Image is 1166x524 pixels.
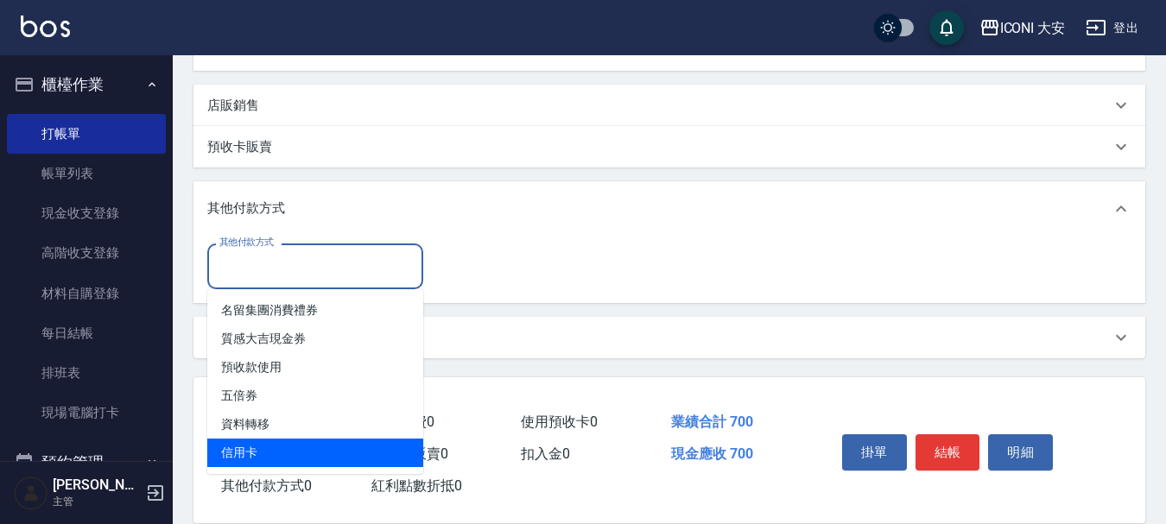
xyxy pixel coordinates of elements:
[7,353,166,393] a: 排班表
[7,393,166,432] a: 現場電腦打卡
[1079,12,1145,44] button: 登出
[973,10,1073,46] button: ICONI 大安
[53,477,141,494] h5: [PERSON_NAME]
[7,154,166,193] a: 帳單列表
[521,445,570,462] span: 扣入金 0
[207,296,423,325] span: 名留集團消費禮券
[193,126,1145,167] div: 預收卡販賣
[221,477,312,494] span: 其他付款方式 0
[1000,17,1066,39] div: ICONI 大安
[7,62,166,107] button: 櫃檯作業
[21,16,70,37] img: Logo
[929,10,964,45] button: save
[207,410,423,439] span: 資料轉移
[207,138,272,156] p: 預收卡販賣
[7,114,166,154] a: 打帳單
[219,236,274,249] label: 其他付款方式
[842,434,907,470] button: 掛單
[207,199,294,218] p: 其他付款方式
[916,434,980,470] button: 結帳
[53,494,141,509] p: 主管
[207,97,259,115] p: 店販銷售
[207,382,423,410] span: 五倍券
[207,353,423,382] span: 預收款使用
[193,85,1145,126] div: 店販銷售
[521,414,598,430] span: 使用預收卡 0
[14,476,48,510] img: Person
[207,325,423,353] span: 質感大吉現金券
[671,445,753,462] span: 現金應收 700
[193,317,1145,358] div: 備註及來源
[7,274,166,313] a: 材料自購登錄
[7,440,166,485] button: 預約管理
[207,439,423,467] span: 信用卡
[371,477,462,494] span: 紅利點數折抵 0
[7,193,166,233] a: 現金收支登錄
[7,313,166,353] a: 每日結帳
[7,233,166,273] a: 高階收支登錄
[988,434,1053,470] button: 明細
[671,414,753,430] span: 業績合計 700
[193,181,1145,237] div: 其他付款方式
